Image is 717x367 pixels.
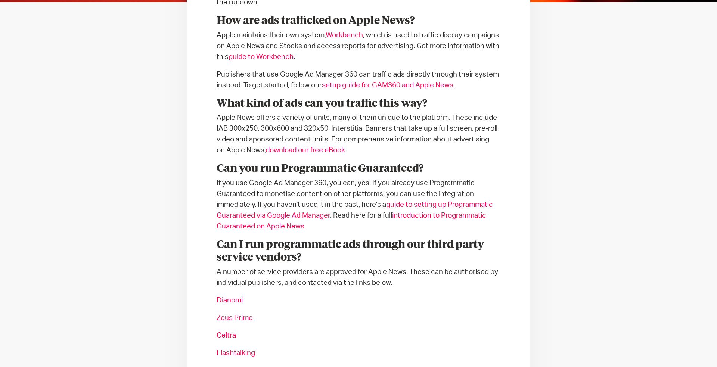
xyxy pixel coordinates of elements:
[217,30,500,62] p: Apple maintains their own system, , which is used to traffic display campaigns on Apple News and ...
[217,295,500,306] p: ‍
[217,267,500,288] p: A number of service providers are approved for Apple News. These can be authorised by individual ...
[217,349,255,357] a: Flashtalking
[217,332,236,339] a: Celtra
[322,82,453,89] a: setup guide for GAM360 and Apple News
[326,32,363,39] a: Workbench
[217,15,500,28] h3: How are ads trafficked on Apple News?
[217,297,243,304] a: Dianomi
[217,97,500,111] h3: What kind of ads can you traffic this way?
[217,212,486,230] a: introduction to Programmatic Guaranteed on Apple News
[217,314,253,321] a: Zeus Prime
[217,201,493,219] a: guide to setting up Programmatic Guaranteed via Google Ad Manager
[217,112,500,156] p: Apple News offers a variety of units, many of them unique to the platform. These include IAB 300x...
[217,178,500,232] p: If you use Google Ad Manager 360, you can, yes. If you already use Programmatic Guaranteed to mon...
[266,147,345,154] a: download our free eBook
[217,69,500,91] p: Publishers that use Google Ad Manager 360 can traffic ads directly through their system instead. ...
[229,53,294,60] a: guide to Workbench
[217,162,500,175] h3: Can you run Programmatic Guaranteed?
[217,239,500,264] h3: Can I run programmatic ads through our third party service vendors?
